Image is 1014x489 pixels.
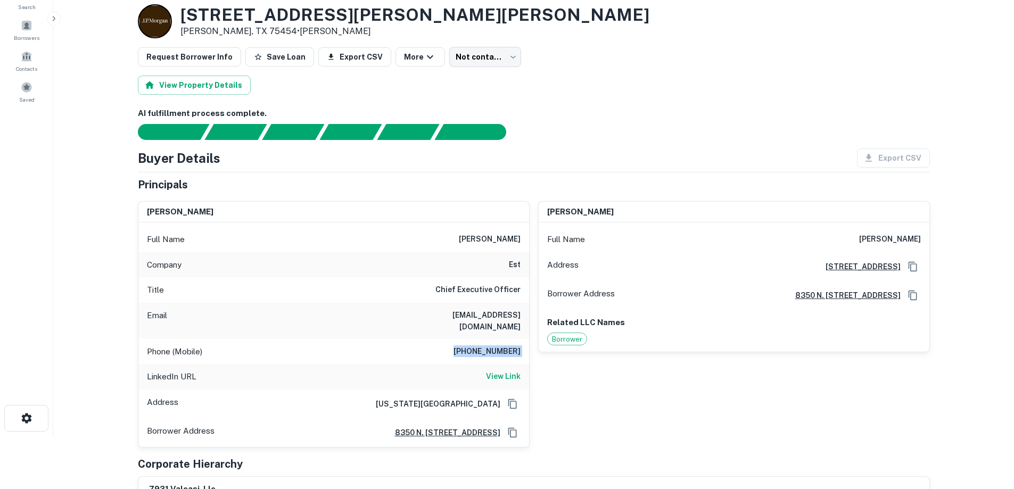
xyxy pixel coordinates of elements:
[505,425,521,441] button: Copy Address
[787,289,901,301] a: 8350 n. [STREET_ADDRESS]
[547,206,614,218] h6: [PERSON_NAME]
[138,456,243,472] h5: Corporate Hierarchy
[300,26,371,36] a: [PERSON_NAME]
[19,95,35,104] span: Saved
[505,396,521,412] button: Copy Address
[319,124,382,140] div: Principals found, AI now looking for contact information...
[905,287,921,303] button: Copy Address
[435,284,521,296] h6: Chief Executive Officer
[125,124,205,140] div: Sending borrower request to AI...
[147,206,213,218] h6: [PERSON_NAME]
[547,259,579,275] p: Address
[3,15,50,44] a: Borrowers
[147,345,202,358] p: Phone (Mobile)
[147,233,185,246] p: Full Name
[547,233,585,246] p: Full Name
[454,345,521,358] h6: [PHONE_NUMBER]
[961,404,1014,455] iframe: Chat Widget
[817,261,901,272] a: [STREET_ADDRESS]
[395,47,445,67] button: More
[3,77,50,106] a: Saved
[509,259,521,271] h6: est
[147,370,196,383] p: LinkedIn URL
[449,47,521,67] div: Not contacted
[547,287,615,303] p: Borrower Address
[859,233,921,246] h6: [PERSON_NAME]
[393,309,521,333] h6: [EMAIL_ADDRESS][DOMAIN_NAME]
[16,64,37,73] span: Contacts
[435,124,519,140] div: AI fulfillment process complete.
[138,76,251,95] button: View Property Details
[147,425,215,441] p: Borrower Address
[377,124,439,140] div: Principals found, still searching for contact information. This may take time...
[204,124,267,140] div: Your request is received and processing...
[180,5,649,25] h3: [STREET_ADDRESS][PERSON_NAME][PERSON_NAME]
[459,233,521,246] h6: [PERSON_NAME]
[147,259,182,271] p: Company
[386,427,500,438] a: 8350 n. [STREET_ADDRESS]
[367,398,500,410] h6: [US_STATE][GEOGRAPHIC_DATA]
[3,46,50,75] a: Contacts
[486,370,521,382] h6: View Link
[138,177,188,193] h5: Principals
[14,34,39,42] span: Borrowers
[486,370,521,383] a: View Link
[147,284,164,296] p: Title
[138,47,241,67] button: Request Borrower Info
[18,3,36,11] span: Search
[147,309,167,333] p: Email
[262,124,324,140] div: Documents found, AI parsing details...
[547,316,921,329] p: Related LLC Names
[147,396,178,412] p: Address
[318,47,391,67] button: Export CSV
[905,259,921,275] button: Copy Address
[138,148,220,168] h4: Buyer Details
[180,25,649,38] p: [PERSON_NAME], TX 75454 •
[548,334,587,345] span: Borrower
[245,47,314,67] button: Save Loan
[138,107,930,120] h6: AI fulfillment process complete.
